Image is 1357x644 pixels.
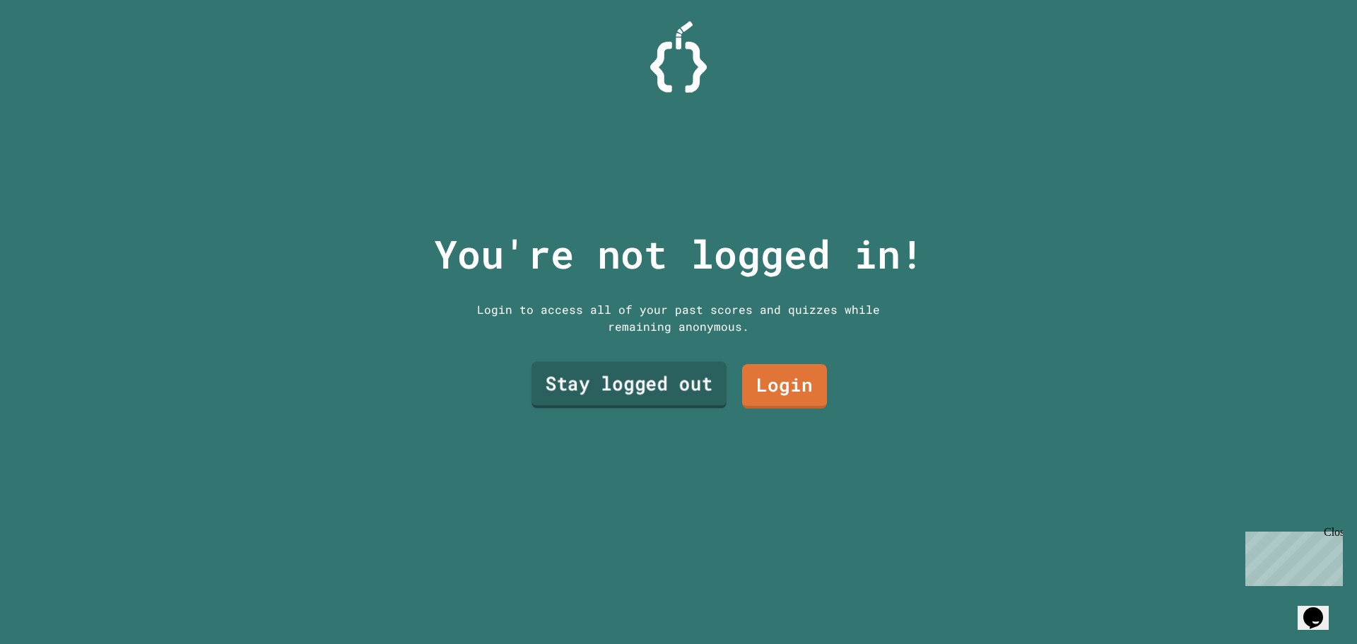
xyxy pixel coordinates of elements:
p: You're not logged in! [434,225,924,283]
iframe: chat widget [1298,587,1343,630]
a: Login [742,364,827,409]
img: Logo.svg [650,21,707,93]
iframe: chat widget [1240,526,1343,586]
div: Login to access all of your past scores and quizzes while remaining anonymous. [466,301,891,335]
a: Stay logged out [531,362,727,409]
div: Chat with us now!Close [6,6,98,90]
